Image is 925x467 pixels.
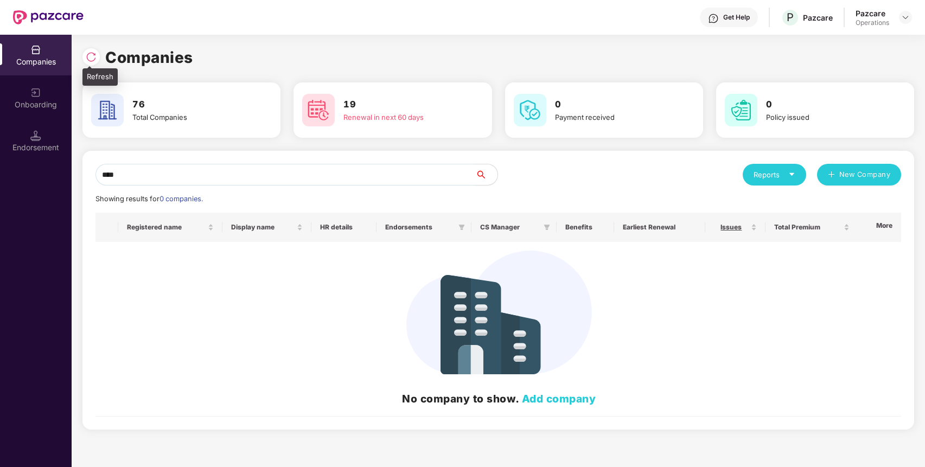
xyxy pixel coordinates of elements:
span: Display name [231,223,295,232]
div: Renewal in next 60 days [343,112,461,123]
span: caret-down [788,171,795,178]
span: Issues [714,223,749,232]
img: svg+xml;base64,PHN2ZyB4bWxucz0iaHR0cDovL3d3dy53My5vcmcvMjAwMC9zdmciIHdpZHRoPSIzNDIiIGhlaWdodD0iMj... [406,251,592,374]
img: svg+xml;base64,PHN2ZyBpZD0iQ29tcGFuaWVzIiB4bWxucz0iaHR0cDovL3d3dy53My5vcmcvMjAwMC9zdmciIHdpZHRoPS... [30,44,41,55]
span: Registered name [127,223,206,232]
th: More [857,213,901,242]
img: New Pazcare Logo [13,10,84,24]
th: Display name [222,213,312,242]
span: filter [541,221,552,234]
button: search [475,164,498,185]
span: Endorsements [385,223,454,232]
span: Showing results for [95,195,203,203]
button: plusNew Company [817,164,901,185]
h3: 76 [132,98,250,112]
h1: Companies [105,46,193,69]
th: Earliest Renewal [614,213,705,242]
span: New Company [839,169,891,180]
th: Issues [705,213,766,242]
div: Refresh [82,68,118,86]
div: Get Help [723,13,750,22]
img: svg+xml;base64,PHN2ZyBpZD0iUmVsb2FkLTMyeDMyIiB4bWxucz0iaHR0cDovL3d3dy53My5vcmcvMjAwMC9zdmciIHdpZH... [86,52,97,62]
div: Reports [754,169,795,180]
img: svg+xml;base64,PHN2ZyB3aWR0aD0iMjAiIGhlaWdodD0iMjAiIHZpZXdCb3g9IjAgMCAyMCAyMCIgZmlsbD0ibm9uZSIgeG... [30,87,41,98]
h3: 19 [343,98,461,112]
a: Add company [522,392,596,405]
span: Total Premium [774,223,841,232]
span: plus [828,171,835,180]
span: search [475,170,497,179]
div: Policy issued [766,112,884,123]
img: svg+xml;base64,PHN2ZyB4bWxucz0iaHR0cDovL3d3dy53My5vcmcvMjAwMC9zdmciIHdpZHRoPSI2MCIgaGVpZ2h0PSI2MC... [91,94,124,126]
h3: 0 [766,98,884,112]
div: Total Companies [132,112,250,123]
div: Operations [856,18,889,27]
div: Payment received [555,112,673,123]
h2: No company to show. [104,391,894,407]
img: svg+xml;base64,PHN2ZyB4bWxucz0iaHR0cDovL3d3dy53My5vcmcvMjAwMC9zdmciIHdpZHRoPSI2MCIgaGVpZ2h0PSI2MC... [514,94,546,126]
span: filter [458,224,465,231]
th: HR details [311,213,376,242]
span: 0 companies. [160,195,203,203]
th: Registered name [118,213,222,242]
img: svg+xml;base64,PHN2ZyBpZD0iRHJvcGRvd24tMzJ4MzIiIHhtbG5zPSJodHRwOi8vd3d3LnczLm9yZy8yMDAwL3N2ZyIgd2... [901,13,910,22]
div: Pazcare [856,8,889,18]
th: Benefits [557,213,614,242]
img: svg+xml;base64,PHN2ZyBpZD0iSGVscC0zMngzMiIgeG1sbnM9Imh0dHA6Ly93d3cudzMub3JnLzIwMDAvc3ZnIiB3aWR0aD... [708,13,719,24]
span: filter [456,221,467,234]
div: Pazcare [803,12,833,23]
th: Total Premium [765,213,858,242]
span: CS Manager [480,223,539,232]
img: svg+xml;base64,PHN2ZyB4bWxucz0iaHR0cDovL3d3dy53My5vcmcvMjAwMC9zdmciIHdpZHRoPSI2MCIgaGVpZ2h0PSI2MC... [302,94,335,126]
span: filter [544,224,550,231]
span: P [787,11,794,24]
h3: 0 [555,98,673,112]
img: svg+xml;base64,PHN2ZyB3aWR0aD0iMTQuNSIgaGVpZ2h0PSIxNC41IiB2aWV3Qm94PSIwIDAgMTYgMTYiIGZpbGw9Im5vbm... [30,130,41,141]
img: svg+xml;base64,PHN2ZyB4bWxucz0iaHR0cDovL3d3dy53My5vcmcvMjAwMC9zdmciIHdpZHRoPSI2MCIgaGVpZ2h0PSI2MC... [725,94,757,126]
